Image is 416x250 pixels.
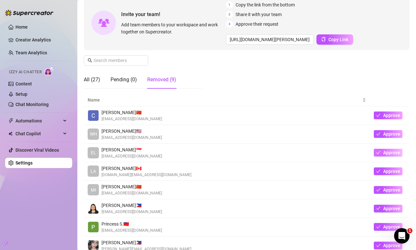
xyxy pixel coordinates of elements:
[328,37,348,42] span: Copy Link
[84,76,100,84] div: All (27)
[407,228,412,233] span: 1
[383,131,400,137] span: Approve
[376,225,381,229] span: check
[374,205,402,212] button: Approve
[15,92,27,97] a: Setup
[111,76,137,84] div: Pending (0)
[383,224,400,229] span: Approve
[102,228,162,234] span: [EMAIL_ADDRESS][DOMAIN_NAME]
[376,169,381,174] span: check
[102,190,162,196] span: [EMAIL_ADDRESS][DOMAIN_NAME]
[374,167,402,175] button: Approve
[15,50,47,55] a: Team Analytics
[102,202,162,209] span: [PERSON_NAME] 🇵🇭
[102,109,162,116] span: [PERSON_NAME] 🇨🇳
[91,186,96,193] span: MI
[376,132,381,136] span: check
[88,203,99,214] img: Rochelle Norcio
[91,149,96,156] span: EL
[88,58,92,63] span: search
[226,1,233,8] span: 1
[102,172,191,178] span: [DOMAIN_NAME][EMAIL_ADDRESS][DOMAIN_NAME]
[226,11,233,18] span: 2
[236,11,282,18] span: Share it with your team
[374,130,402,138] button: Approve
[102,209,162,215] span: [EMAIL_ADDRESS][DOMAIN_NAME]
[8,131,13,136] img: Chat Copilot
[383,113,400,118] span: Approve
[15,35,67,45] a: Creator Analytics
[376,113,381,118] span: check
[121,10,226,18] span: Invite your team!
[316,34,353,45] button: Copy Link
[374,186,402,194] button: Approve
[102,116,162,122] span: [EMAIL_ADDRESS][DOMAIN_NAME]
[102,220,162,228] span: Princess S. 🇹🇼
[236,21,278,28] span: Approve their request
[102,128,162,135] span: [PERSON_NAME] 🇺🇸
[376,150,381,155] span: check
[374,112,402,119] button: Approve
[84,94,370,106] th: Name
[3,241,8,246] span: build
[102,153,162,159] span: [EMAIL_ADDRESS][DOMAIN_NAME]
[376,188,381,192] span: check
[321,37,326,41] span: copy
[15,81,32,86] a: Content
[44,67,54,76] img: AI Chatter
[15,116,61,126] span: Automations
[88,110,99,121] img: Cindy Andrea Bea
[147,76,176,84] div: Removed (9)
[236,1,295,8] span: Copy the link from the bottom
[88,96,361,103] span: Name
[91,168,96,175] span: LA
[121,21,223,35] span: Add team members to your workspace and work together on Supercreator.
[102,239,191,246] span: [PERSON_NAME] 🇵🇭
[93,57,139,64] input: Search members
[374,149,402,156] button: Approve
[15,160,33,165] a: Settings
[394,228,410,244] iframe: Intercom live chat
[383,187,400,192] span: Approve
[8,118,14,123] span: thunderbolt
[15,129,61,139] span: Chat Copilot
[90,130,97,138] span: WH
[376,243,381,248] span: check
[9,69,42,75] span: Izzy AI Chatter
[102,135,162,141] span: [EMAIL_ADDRESS][DOMAIN_NAME]
[102,165,191,172] span: [PERSON_NAME] 🇨🇦
[102,146,162,153] span: [PERSON_NAME] 🇸🇬
[15,24,28,30] a: Home
[5,10,53,16] img: logo-BBDzfeDw.svg
[383,243,400,248] span: Approve
[15,147,59,153] a: Discover Viral Videos
[383,169,400,174] span: Approve
[15,102,49,107] a: Chat Monitoring
[374,223,402,231] button: Approve
[88,222,99,232] img: Princess Sarah Gacanes
[383,150,400,155] span: Approve
[376,206,381,210] span: check
[226,21,233,28] span: 3
[383,206,400,211] span: Approve
[374,242,402,249] button: Approve
[102,183,162,190] span: [PERSON_NAME] 🇨🇳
